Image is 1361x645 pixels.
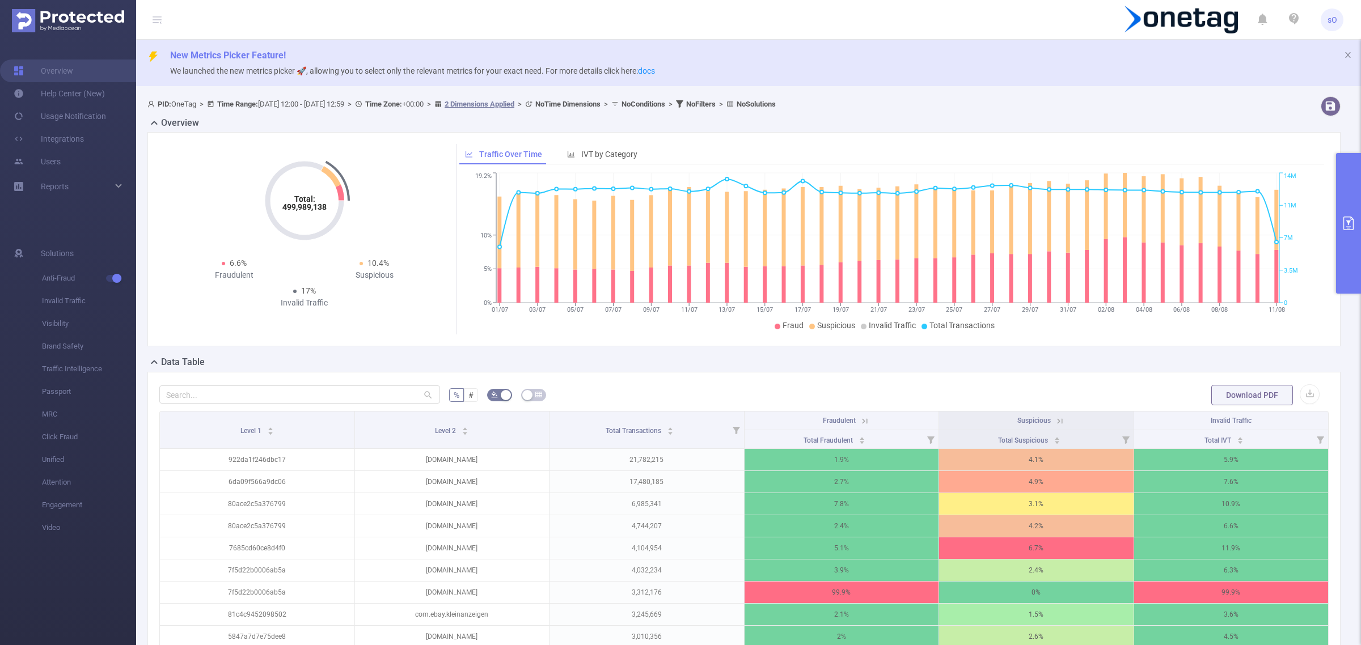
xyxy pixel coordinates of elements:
[1204,436,1233,444] span: Total IVT
[622,100,665,108] b: No Conditions
[14,60,73,82] a: Overview
[41,182,69,191] span: Reports
[424,100,434,108] span: >
[643,306,659,313] tspan: 09/07
[435,427,458,435] span: Level 2
[240,427,263,435] span: Level 1
[946,306,962,313] tspan: 25/07
[355,471,550,493] p: [DOMAIN_NAME]
[1211,306,1228,313] tspan: 08/08
[355,449,550,470] p: [DOMAIN_NAME]
[745,559,939,581] p: 3.9%
[355,604,550,625] p: com.ebay.kleinanzeigen
[305,269,445,281] div: Suspicious
[1134,471,1329,493] p: 7.6%
[147,100,776,108] span: OneTag [DATE] 12:00 - [DATE] 12:59 +00:00
[745,471,939,493] p: 2.7%
[1059,306,1076,313] tspan: 31/07
[160,582,354,603] p: 7f5d22b0006ab5a
[939,493,1134,515] p: 3.1%
[267,426,274,432] div: Sort
[1134,449,1329,470] p: 5.9%
[1284,235,1293,242] tspan: 7M
[745,582,939,603] p: 99.9%
[355,493,550,515] p: [DOMAIN_NAME]
[301,286,316,295] span: 17%
[234,297,375,309] div: Invalid Traffic
[491,391,498,398] i: icon: bg-colors
[984,306,1000,313] tspan: 27/07
[939,537,1134,559] p: 6.7%
[745,449,939,470] p: 1.9%
[1017,417,1051,425] span: Suspicious
[1328,9,1337,31] span: sO
[823,417,856,425] span: Fraudulent
[832,306,848,313] tspan: 19/07
[1054,439,1060,443] i: icon: caret-down
[745,537,939,559] p: 5.1%
[160,449,354,470] p: 922da1f246dbc17
[42,335,136,358] span: Brand Safety
[681,306,697,313] tspan: 11/07
[170,66,655,75] span: We launched the new metrics picker 🚀, allowing you to select only the relevant metrics for your e...
[217,100,258,108] b: Time Range:
[41,242,74,265] span: Solutions
[550,515,744,537] p: 4,744,207
[601,100,611,108] span: >
[756,306,773,313] tspan: 15/07
[550,471,744,493] p: 17,480,185
[1284,267,1298,274] tspan: 3.5M
[550,537,744,559] p: 4,104,954
[462,430,468,434] i: icon: caret-down
[794,306,811,313] tspan: 17/07
[1268,306,1284,313] tspan: 11/08
[929,321,995,330] span: Total Transactions
[817,321,855,330] span: Suspicious
[581,150,637,159] span: IVT by Category
[1134,559,1329,581] p: 6.3%
[716,100,726,108] span: >
[230,258,247,268] span: 6.6%
[859,435,865,439] i: icon: caret-up
[745,515,939,537] p: 2.4%
[14,128,84,150] a: Integrations
[367,258,389,268] span: 10.4%
[42,358,136,380] span: Traffic Intelligence
[158,100,171,108] b: PID:
[1022,306,1038,313] tspan: 29/07
[514,100,525,108] span: >
[667,426,674,432] div: Sort
[550,449,744,470] p: 21,782,215
[550,493,744,515] p: 6,985,341
[550,582,744,603] p: 3,312,176
[42,426,136,448] span: Click Fraud
[686,100,716,108] b: No Filters
[859,439,865,443] i: icon: caret-down
[484,299,492,307] tspan: 0%
[468,391,474,400] span: #
[159,385,440,404] input: Search...
[567,306,584,313] tspan: 05/07
[939,515,1134,537] p: 4.2%
[445,100,514,108] u: 2 Dimensions Applied
[160,604,354,625] p: 81c4c9452098502
[480,232,492,239] tspan: 10%
[484,266,492,273] tspan: 5%
[160,493,354,515] p: 80ace2c5a376799
[939,582,1134,603] p: 0%
[42,267,136,290] span: Anti-Fraud
[939,604,1134,625] p: 1.5%
[42,380,136,403] span: Passport
[870,306,886,313] tspan: 21/07
[529,306,546,313] tspan: 03/07
[939,449,1134,470] p: 4.1%
[1284,202,1296,209] tspan: 11M
[550,559,744,581] p: 4,032,234
[147,100,158,108] i: icon: user
[638,66,655,75] a: docs
[1118,430,1134,448] i: Filter menu
[869,321,916,330] span: Invalid Traffic
[267,426,273,429] i: icon: caret-up
[859,435,865,442] div: Sort
[535,100,601,108] b: No Time Dimensions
